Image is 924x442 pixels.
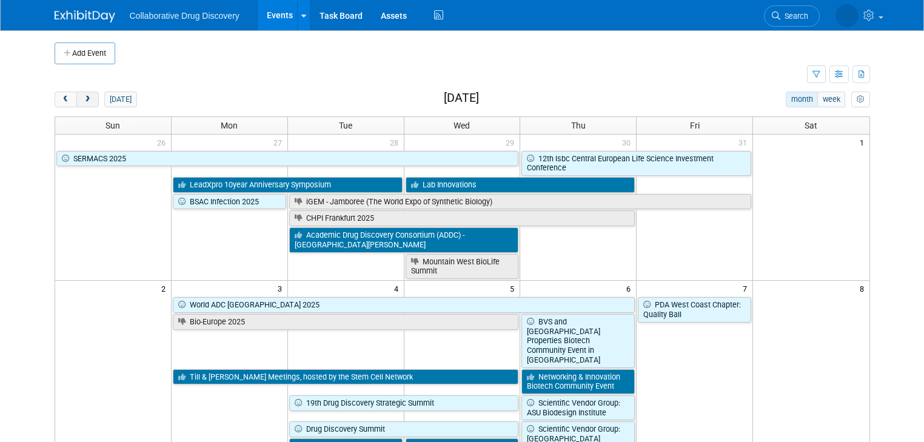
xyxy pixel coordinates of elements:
[339,121,352,130] span: Tue
[859,281,869,296] span: 8
[504,135,520,150] span: 29
[521,314,635,368] a: BVS and [GEOGRAPHIC_DATA] Properties Biotech Community Event in [GEOGRAPHIC_DATA]
[621,135,636,150] span: 30
[857,96,865,104] i: Personalize Calendar
[835,4,859,27] img: Amanda Briggs
[173,314,519,330] a: Bio-Europe 2025
[55,10,115,22] img: ExhibitDay
[56,151,519,167] a: SERMACS 2025
[389,135,404,150] span: 28
[521,369,635,394] a: Networking & Innovation Biotech Community Event
[690,121,700,130] span: Fri
[160,281,171,296] span: 2
[625,281,636,296] span: 6
[289,395,519,411] a: 19th Drug Discovery Strategic Summit
[221,121,238,130] span: Mon
[764,5,820,27] a: Search
[289,210,635,226] a: CHPI Frankfurt 2025
[289,194,751,210] a: iGEM - Jamboree (The World Expo of Synthetic Biology)
[130,11,239,21] span: Collaborative Drug Discovery
[55,42,115,64] button: Add Event
[289,227,519,252] a: Academic Drug Discovery Consortium (ADDC) - [GEOGRAPHIC_DATA][PERSON_NAME]
[173,297,635,313] a: World ADC [GEOGRAPHIC_DATA] 2025
[521,151,751,176] a: 12th lsbc Central European Life Science Investment Conference
[780,12,808,21] span: Search
[406,177,635,193] a: Lab Innovations
[454,121,470,130] span: Wed
[156,135,171,150] span: 26
[406,254,519,279] a: Mountain West BioLife Summit
[55,92,77,107] button: prev
[737,135,752,150] span: 31
[805,121,817,130] span: Sat
[444,92,479,105] h2: [DATE]
[173,194,286,210] a: BSAC Infection 2025
[638,297,751,322] a: PDA West Coast Chapter: Quality Ball
[173,177,403,193] a: LeadXpro 10year Anniversary Symposium
[173,369,519,385] a: Till & [PERSON_NAME] Meetings, hosted by the Stem Cell Network
[521,395,635,420] a: Scientific Vendor Group: ASU Biodesign Institute
[104,92,136,107] button: [DATE]
[276,281,287,296] span: 3
[509,281,520,296] span: 5
[289,421,519,437] a: Drug Discovery Summit
[272,135,287,150] span: 27
[76,92,99,107] button: next
[571,121,586,130] span: Thu
[817,92,845,107] button: week
[851,92,869,107] button: myCustomButton
[105,121,120,130] span: Sun
[859,135,869,150] span: 1
[786,92,818,107] button: month
[393,281,404,296] span: 4
[742,281,752,296] span: 7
